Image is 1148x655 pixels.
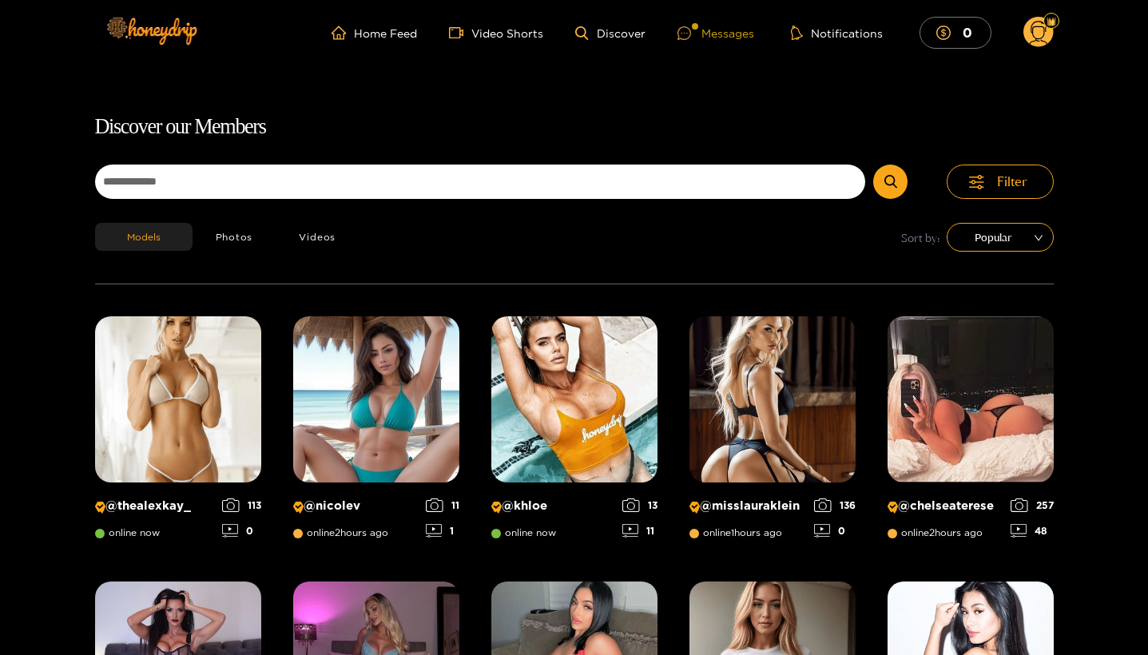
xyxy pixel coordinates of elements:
[947,223,1054,252] div: sort
[888,316,1054,550] a: Creator Profile Image: chelseaterese@chelseatereseonline2hours ago25748
[888,527,983,538] span: online 2 hours ago
[293,527,388,538] span: online 2 hours ago
[222,524,261,538] div: 0
[901,228,940,247] span: Sort by:
[426,498,459,512] div: 11
[873,165,908,199] button: Submit Search
[276,223,359,251] button: Videos
[293,316,459,482] img: Creator Profile Image: nicolev
[689,316,856,550] a: Creator Profile Image: misslauraklein@misslaurakleinonline1hours ago1360
[1047,17,1056,26] img: Fan Level
[936,26,959,40] span: dollar
[677,24,754,42] div: Messages
[491,316,657,482] img: Creator Profile Image: khloe
[689,316,856,482] img: Creator Profile Image: misslauraklein
[575,26,645,40] a: Discover
[95,316,261,482] img: Creator Profile Image: thealexkay_
[293,316,459,550] a: Creator Profile Image: nicolev@nicolevonline2hours ago111
[426,524,459,538] div: 1
[689,527,782,538] span: online 1 hours ago
[920,17,991,48] button: 0
[689,498,806,514] p: @ misslauraklein
[997,173,1027,191] span: Filter
[449,26,543,40] a: Video Shorts
[622,498,657,512] div: 13
[95,527,160,538] span: online now
[786,25,888,41] button: Notifications
[888,316,1054,482] img: Creator Profile Image: chelseaterese
[814,498,856,512] div: 136
[959,225,1042,249] span: Popular
[888,498,1003,514] p: @ chelseaterese
[1011,524,1054,538] div: 48
[491,498,614,514] p: @ khloe
[1011,498,1054,512] div: 257
[960,24,975,41] mark: 0
[332,26,354,40] span: home
[222,498,261,512] div: 113
[491,316,657,550] a: Creator Profile Image: khloe@khloeonline now1311
[332,26,417,40] a: Home Feed
[622,524,657,538] div: 11
[293,498,418,514] p: @ nicolev
[193,223,276,251] button: Photos
[491,527,556,538] span: online now
[95,110,1054,144] h1: Discover our Members
[449,26,471,40] span: video-camera
[95,316,261,550] a: Creator Profile Image: thealexkay_@thealexkay_online now1130
[95,223,193,251] button: Models
[814,524,856,538] div: 0
[95,498,214,514] p: @ thealexkay_
[947,165,1054,199] button: Filter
